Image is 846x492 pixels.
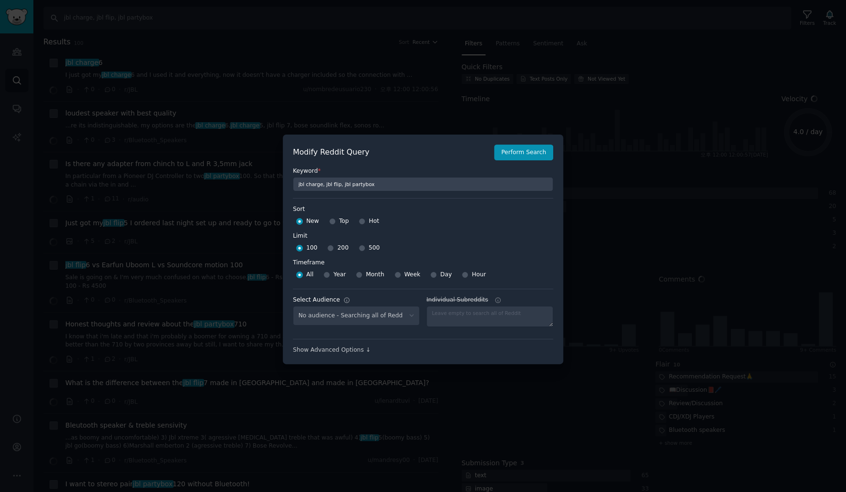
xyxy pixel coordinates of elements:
span: 200 [337,244,348,252]
label: Timeframe [293,255,553,267]
span: Month [366,271,384,279]
span: Top [339,217,349,226]
div: Select Audience [293,296,340,304]
span: New [306,217,319,226]
div: Show Advanced Options ↓ [293,346,553,355]
input: Keyword to search on Reddit [293,177,553,191]
span: Week [404,271,421,279]
span: 500 [369,244,380,252]
label: Individual Subreddits [426,296,553,304]
div: Limit [293,232,307,241]
span: All [306,271,313,279]
span: 100 [306,244,317,252]
button: Perform Search [494,145,553,161]
label: Keyword [293,167,553,176]
label: Sort [293,205,553,214]
span: Hour [472,271,486,279]
span: Day [440,271,452,279]
span: Hot [369,217,379,226]
span: Year [333,271,346,279]
h2: Modify Reddit Query [293,147,489,158]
